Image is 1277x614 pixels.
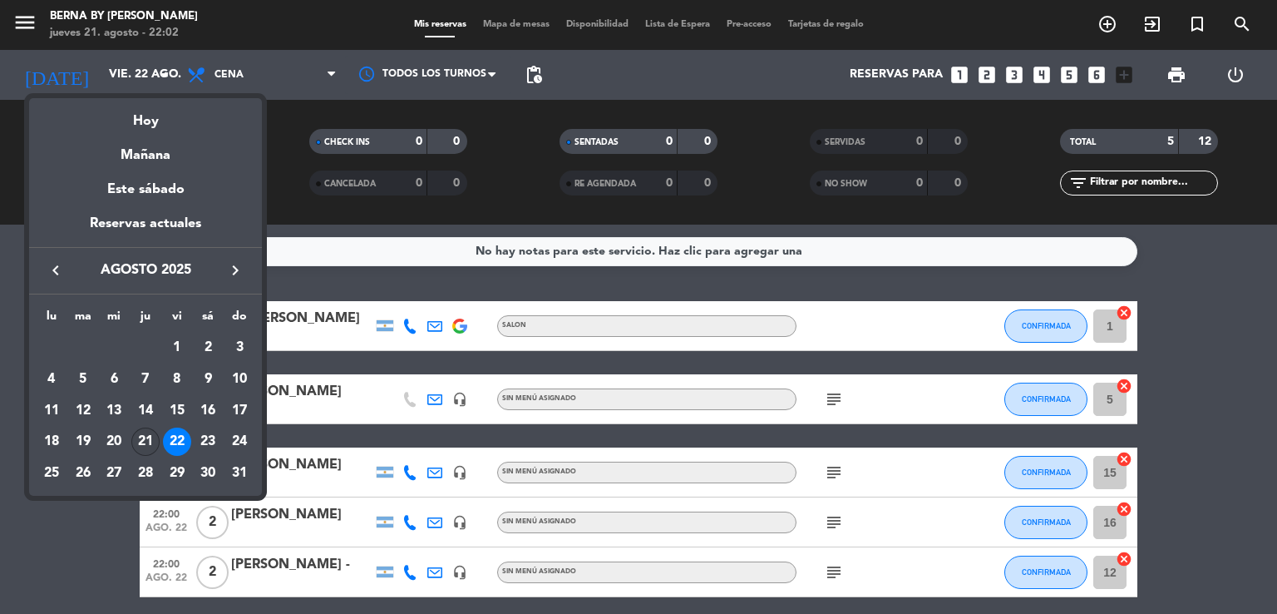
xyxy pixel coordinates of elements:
td: 11 de agosto de 2025 [36,395,67,427]
div: 3 [225,334,254,362]
td: 13 de agosto de 2025 [98,395,130,427]
td: 17 de agosto de 2025 [224,395,255,427]
td: 28 de agosto de 2025 [130,458,161,489]
div: Este sábado [29,166,262,213]
td: 4 de agosto de 2025 [36,364,67,395]
div: 6 [100,365,128,394]
td: 31 de agosto de 2025 [224,458,255,489]
div: Hoy [29,98,262,132]
td: 7 de agosto de 2025 [130,364,161,395]
div: 12 [69,397,97,425]
div: 19 [69,428,97,456]
div: 20 [100,428,128,456]
td: 6 de agosto de 2025 [98,364,130,395]
div: 2 [194,334,222,362]
div: 14 [131,397,160,425]
div: 7 [131,365,160,394]
div: 28 [131,459,160,488]
td: 24 de agosto de 2025 [224,426,255,458]
div: 27 [100,459,128,488]
div: 18 [37,428,66,456]
i: keyboard_arrow_right [225,260,245,280]
td: 19 de agosto de 2025 [67,426,99,458]
div: 25 [37,459,66,488]
td: 15 de agosto de 2025 [161,395,193,427]
div: Reservas actuales [29,213,262,247]
div: 16 [194,397,222,425]
td: 25 de agosto de 2025 [36,458,67,489]
div: 13 [100,397,128,425]
div: 31 [225,459,254,488]
td: 14 de agosto de 2025 [130,395,161,427]
div: 11 [37,397,66,425]
div: 23 [194,428,222,456]
td: 22 de agosto de 2025 [161,426,193,458]
th: sábado [193,307,224,333]
th: domingo [224,307,255,333]
th: miércoles [98,307,130,333]
div: 17 [225,397,254,425]
td: 27 de agosto de 2025 [98,458,130,489]
td: 12 de agosto de 2025 [67,395,99,427]
td: 29 de agosto de 2025 [161,458,193,489]
td: 21 de agosto de 2025 [130,426,161,458]
button: keyboard_arrow_right [220,260,250,281]
td: 16 de agosto de 2025 [193,395,224,427]
td: 3 de agosto de 2025 [224,332,255,364]
th: viernes [161,307,193,333]
td: 9 de agosto de 2025 [193,364,224,395]
td: 18 de agosto de 2025 [36,426,67,458]
div: 8 [163,365,191,394]
div: 22 [163,428,191,456]
td: 5 de agosto de 2025 [67,364,99,395]
th: jueves [130,307,161,333]
div: 26 [69,459,97,488]
th: martes [67,307,99,333]
div: 10 [225,365,254,394]
div: 9 [194,365,222,394]
div: 21 [131,428,160,456]
td: 20 de agosto de 2025 [98,426,130,458]
td: 8 de agosto de 2025 [161,364,193,395]
div: 1 [163,334,191,362]
th: lunes [36,307,67,333]
td: 2 de agosto de 2025 [193,332,224,364]
button: keyboard_arrow_left [41,260,71,281]
td: 23 de agosto de 2025 [193,426,224,458]
div: Mañana [29,132,262,166]
div: 29 [163,459,191,488]
td: AGO. [36,332,161,364]
td: 30 de agosto de 2025 [193,458,224,489]
td: 10 de agosto de 2025 [224,364,255,395]
div: 4 [37,365,66,394]
span: agosto 2025 [71,260,220,281]
div: 24 [225,428,254,456]
div: 30 [194,459,222,488]
i: keyboard_arrow_left [46,260,66,280]
div: 5 [69,365,97,394]
td: 1 de agosto de 2025 [161,332,193,364]
td: 26 de agosto de 2025 [67,458,99,489]
div: 15 [163,397,191,425]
